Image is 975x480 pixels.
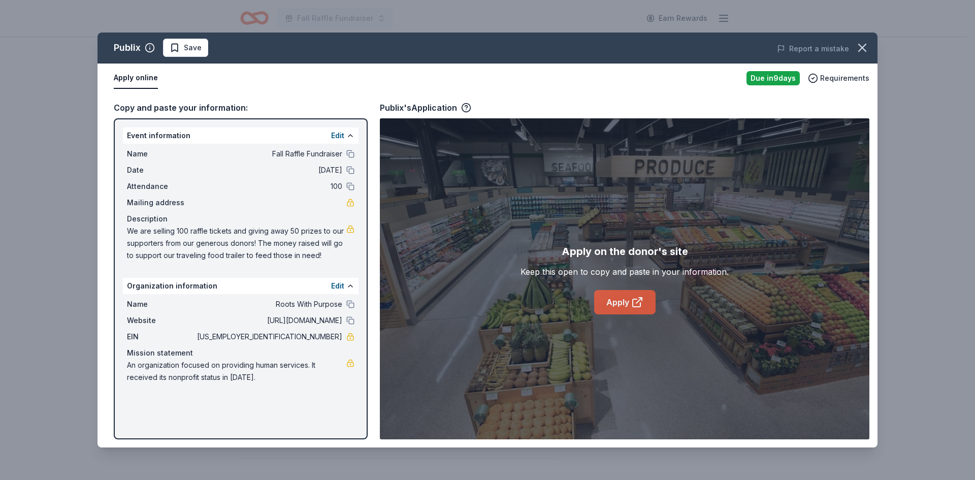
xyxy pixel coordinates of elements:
[594,290,656,314] a: Apply
[521,266,729,278] div: Keep this open to copy and paste in your information.
[195,180,342,193] span: 100
[195,331,342,343] span: [US_EMPLOYER_IDENTIFICATION_NUMBER]
[127,148,195,160] span: Name
[127,197,195,209] span: Mailing address
[114,40,141,56] div: Publix
[195,164,342,176] span: [DATE]
[808,72,869,84] button: Requirements
[562,243,688,260] div: Apply on the donor's site
[123,278,359,294] div: Organization information
[777,43,849,55] button: Report a mistake
[331,280,344,292] button: Edit
[380,101,471,114] div: Publix's Application
[114,101,368,114] div: Copy and paste your information:
[746,71,800,85] div: Due in 9 days
[127,298,195,310] span: Name
[127,359,346,383] span: An organization focused on providing human services. It received its nonprofit status in [DATE].
[127,314,195,327] span: Website
[195,298,342,310] span: Roots With Purpose
[127,347,354,359] div: Mission statement
[127,225,346,262] span: We are selling 100 raffle tickets and giving away 50 prizes to our supporters from our generous d...
[123,127,359,144] div: Event information
[184,42,202,54] span: Save
[331,130,344,142] button: Edit
[127,180,195,193] span: Attendance
[127,164,195,176] span: Date
[195,314,342,327] span: [URL][DOMAIN_NAME]
[127,331,195,343] span: EIN
[163,39,208,57] button: Save
[127,213,354,225] div: Description
[820,72,869,84] span: Requirements
[195,148,342,160] span: Fall Raffle Fundraiser
[114,68,158,89] button: Apply online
